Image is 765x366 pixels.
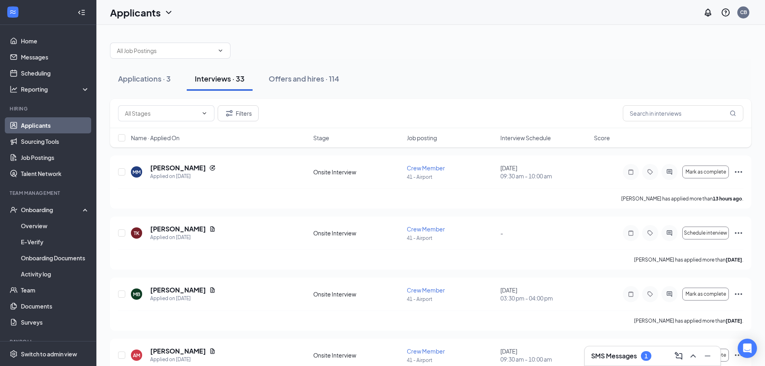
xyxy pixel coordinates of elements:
svg: UserCheck [10,206,18,214]
a: Surveys [21,314,90,330]
svg: ChevronDown [164,8,173,17]
svg: ComposeMessage [674,351,683,361]
div: [DATE] [500,347,589,363]
svg: ChevronUp [688,351,698,361]
span: Stage [313,134,329,142]
svg: Note [626,291,636,297]
div: MM [133,169,141,176]
a: Sourcing Tools [21,133,90,149]
div: Switch to admin view [21,350,77,358]
h3: SMS Messages [591,352,637,360]
p: [PERSON_NAME] has applied more than . [634,256,743,263]
a: Onboarding Documents [21,250,90,266]
svg: Tag [645,230,655,236]
svg: Ellipses [734,350,743,360]
svg: Note [626,230,636,236]
div: Payroll [10,338,88,345]
svg: Notifications [703,8,713,17]
div: AM [133,352,140,359]
a: Documents [21,298,90,314]
svg: Document [209,287,216,293]
span: 03:30 pm - 04:00 pm [500,294,589,302]
svg: Tag [645,291,655,297]
svg: Note [626,169,636,175]
svg: ChevronDown [201,110,208,117]
a: Talent Network [21,166,90,182]
svg: Ellipses [734,228,743,238]
div: Team Management [10,190,88,196]
span: Crew Member [407,164,445,172]
div: Hiring [10,105,88,112]
span: Interview Schedule [500,134,551,142]
svg: ActiveChat [665,169,674,175]
button: ChevronUp [687,350,700,362]
h5: [PERSON_NAME] [150,164,206,172]
svg: ActiveChat [665,291,674,297]
button: Mark as complete [682,288,729,301]
svg: Minimize [703,351,712,361]
h5: [PERSON_NAME] [150,347,206,356]
h5: [PERSON_NAME] [150,286,206,294]
b: 13 hours ago [713,196,742,202]
a: Home [21,33,90,49]
p: [PERSON_NAME] has applied more than . [634,317,743,324]
h1: Applicants [110,6,161,19]
span: Crew Member [407,225,445,233]
span: - [500,229,503,237]
a: Activity log [21,266,90,282]
p: 41 - Airport [407,174,496,180]
svg: Ellipses [734,289,743,299]
button: Filter Filters [218,105,259,121]
div: [DATE] [500,164,589,180]
span: Crew Member [407,286,445,294]
svg: ChevronDown [217,47,224,54]
a: Messages [21,49,90,65]
svg: Reapply [209,165,216,171]
div: Applications · 3 [118,74,171,84]
h5: [PERSON_NAME] [150,225,206,233]
svg: Filter [224,108,234,118]
div: Applied on [DATE] [150,172,216,180]
span: Score [594,134,610,142]
div: TK [134,230,139,237]
b: [DATE] [726,257,742,263]
svg: Tag [645,169,655,175]
svg: WorkstreamLogo [9,8,17,16]
input: All Stages [125,109,198,118]
a: Team [21,282,90,298]
div: [DATE] [500,286,589,302]
span: Schedule interview [684,230,727,236]
span: Job posting [407,134,437,142]
svg: Collapse [78,8,86,16]
div: Applied on [DATE] [150,233,216,241]
span: 09:30 am - 10:00 am [500,172,589,180]
svg: ActiveChat [665,230,674,236]
span: Mark as complete [685,291,726,297]
div: Onboarding [21,206,83,214]
div: Onsite Interview [313,168,402,176]
div: Offers and hires · 114 [269,74,339,84]
svg: MagnifyingGlass [730,110,736,117]
div: Onsite Interview [313,351,402,359]
a: Job Postings [21,149,90,166]
div: Applied on [DATE] [150,356,216,364]
svg: Document [209,226,216,232]
input: Search in interviews [623,105,743,121]
button: Minimize [701,350,714,362]
div: MB [133,291,140,298]
div: 1 [645,353,648,360]
svg: QuestionInfo [721,8,730,17]
p: 41 - Airport [407,296,496,303]
span: Crew Member [407,348,445,355]
a: Applicants [21,117,90,133]
button: Mark as complete [682,166,729,178]
p: 41 - Airport [407,235,496,241]
div: Applied on [DATE] [150,294,216,303]
svg: Settings [10,350,18,358]
a: Scheduling [21,65,90,81]
input: All Job Postings [117,46,214,55]
button: Schedule interview [682,227,729,239]
a: Overview [21,218,90,234]
button: ComposeMessage [672,350,685,362]
svg: Analysis [10,85,18,93]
